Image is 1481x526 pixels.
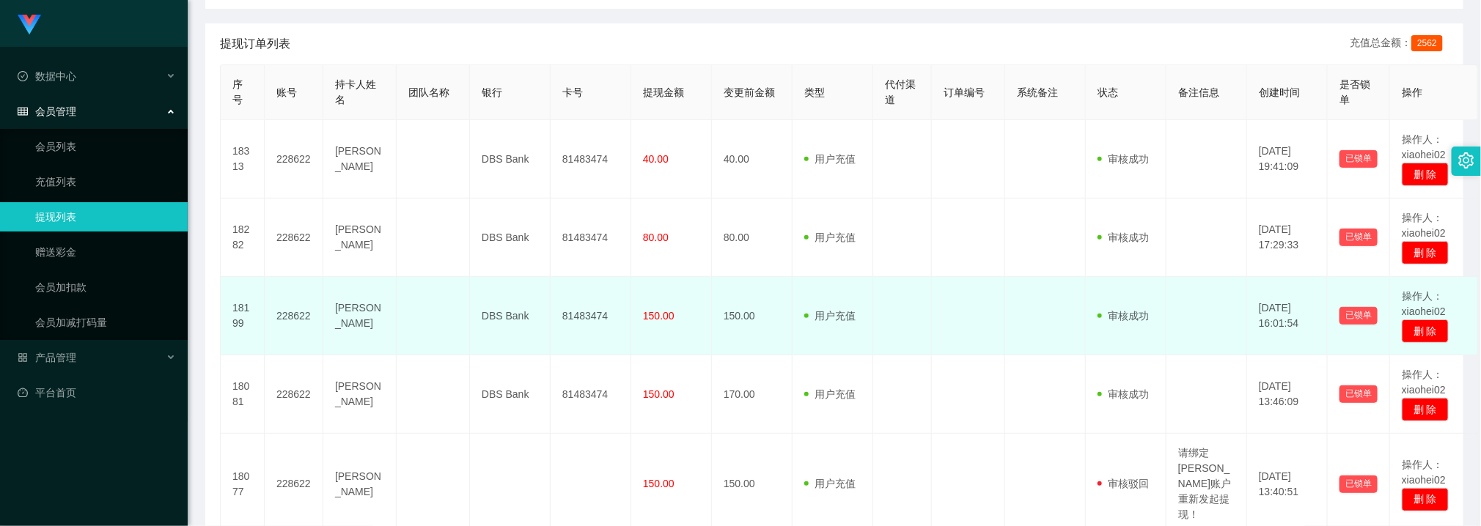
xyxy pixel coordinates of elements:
[35,273,176,302] a: 会员加扣款
[408,86,449,98] span: 团队名称
[265,199,323,277] td: 228622
[1247,199,1328,277] td: [DATE] 17:29:33
[551,120,631,199] td: 81483474
[1098,231,1149,243] span: 审核成功
[470,277,551,355] td: DBS Bank
[470,355,551,434] td: DBS Bank
[18,15,41,35] img: logo.9652507e.png
[18,106,28,116] i: 图标: table
[804,86,825,98] span: 类型
[1247,120,1328,199] td: [DATE] 19:41:09
[221,120,265,199] td: 18313
[18,352,28,363] i: 图标: appstore-o
[1402,319,1449,343] button: 删 除
[35,132,176,161] a: 会员列表
[1017,86,1058,98] span: 系统备注
[804,388,856,400] span: 用户充值
[1402,488,1449,511] button: 删 除
[1339,229,1378,246] button: 已锁单
[265,277,323,355] td: 228622
[470,120,551,199] td: DBS Bank
[643,231,669,243] span: 80.00
[470,199,551,277] td: DBS Bank
[1458,152,1474,168] i: 图标: setting
[1402,459,1446,486] span: 操作人：xiaohei02
[551,355,631,434] td: 81483474
[1339,78,1370,105] span: 是否锁单
[712,199,793,277] td: 80.00
[804,231,856,243] span: 用户充值
[643,388,675,400] span: 150.00
[35,167,176,196] a: 充值列表
[1339,475,1378,493] button: 已锁单
[1402,133,1446,160] span: 操作人：xiaohei02
[1339,385,1378,403] button: 已锁单
[804,153,856,165] span: 用户充值
[276,86,297,98] span: 账号
[18,352,76,363] span: 产品管理
[35,202,176,231] a: 提现列表
[1098,388,1149,400] span: 审核成功
[1402,398,1449,421] button: 删 除
[1178,86,1219,98] span: 备注信息
[1411,35,1443,51] span: 2562
[221,199,265,277] td: 18282
[643,478,675,489] span: 150.00
[1098,153,1149,165] span: 审核成功
[1350,35,1449,53] div: 充值总金额：
[232,78,243,105] span: 序号
[724,86,775,98] span: 变更前金额
[1098,478,1149,489] span: 审核驳回
[1247,277,1328,355] td: [DATE] 16:01:54
[323,355,397,434] td: [PERSON_NAME]
[804,478,856,489] span: 用户充值
[804,310,856,322] span: 用户充值
[551,199,631,277] td: 81483474
[1098,86,1118,98] span: 状态
[220,35,290,53] span: 提现订单列表
[323,120,397,199] td: [PERSON_NAME]
[1402,212,1446,239] span: 操作人：xiaohei02
[323,277,397,355] td: [PERSON_NAME]
[562,86,583,98] span: 卡号
[712,277,793,355] td: 150.00
[1339,307,1378,325] button: 已锁单
[1402,368,1446,396] span: 操作人：xiaohei02
[35,308,176,337] a: 会员加减打码量
[18,105,76,117] span: 会员管理
[643,310,675,322] span: 150.00
[643,153,669,165] span: 40.00
[1402,86,1422,98] span: 操作
[1339,150,1378,168] button: 已锁单
[18,71,28,81] i: 图标: check-circle-o
[482,86,502,98] span: 银行
[335,78,376,105] span: 持卡人姓名
[1098,310,1149,322] span: 审核成功
[712,120,793,199] td: 40.00
[265,355,323,434] td: 228622
[1247,355,1328,434] td: [DATE] 13:46:09
[712,355,793,434] td: 170.00
[18,70,76,82] span: 数据中心
[18,378,176,407] a: 图标: dashboard平台首页
[1259,86,1300,98] span: 创建时间
[221,277,265,355] td: 18199
[1402,163,1449,186] button: 删 除
[265,120,323,199] td: 228622
[885,78,916,105] span: 代付渠道
[551,277,631,355] td: 81483474
[221,355,265,434] td: 18081
[1402,290,1446,317] span: 操作人：xiaohei02
[35,237,176,267] a: 赠送彩金
[944,86,985,98] span: 订单编号
[323,199,397,277] td: [PERSON_NAME]
[643,86,684,98] span: 提现金额
[1402,241,1449,264] button: 删 除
